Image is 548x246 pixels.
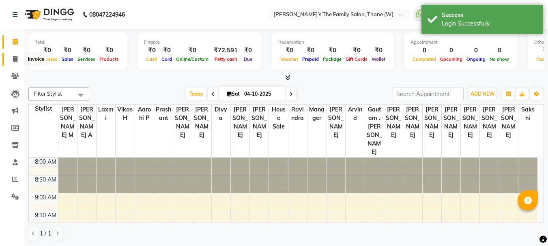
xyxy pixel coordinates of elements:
img: logo [21,3,76,26]
div: Stylist [29,105,58,113]
div: ₹0 [159,46,174,55]
div: ₹0 [97,46,121,55]
span: Filter Stylist [34,90,62,97]
span: Sat [225,91,242,97]
span: [PERSON_NAME] A [77,105,96,140]
span: Prepaid [300,56,321,62]
span: [PERSON_NAME] [231,105,249,140]
span: [PERSON_NAME] [173,105,192,140]
div: 8:00 AM [33,158,58,166]
div: ₹72,591 [211,46,241,55]
span: Ongoing [464,56,488,62]
span: Vikas H [116,105,134,123]
div: 0 [488,46,511,55]
span: No show [488,56,511,62]
div: ₹0 [300,46,321,55]
span: Petty cash [213,56,239,62]
div: ₹0 [321,46,344,55]
div: 9:00 AM [33,193,58,202]
div: Finance [144,39,255,46]
div: ₹0 [35,46,60,55]
span: Aarohi P [135,105,154,123]
div: ₹0 [370,46,387,55]
div: ₹0 [144,46,159,55]
span: [PERSON_NAME] [403,105,422,140]
div: ₹0 [278,46,300,55]
span: [PERSON_NAME] [480,105,499,140]
span: Laxmi [97,105,115,123]
div: 9:30 AM [33,211,58,220]
span: Upcoming [438,56,464,62]
span: Card [159,56,174,62]
span: [PERSON_NAME] M [58,105,77,140]
div: Login Successfully. [442,19,537,28]
input: 2025-10-04 [242,88,282,100]
span: House sale [269,105,288,132]
div: 8:30 AM [33,175,58,184]
span: [PERSON_NAME] [384,105,403,140]
b: 08047224946 [89,3,125,26]
span: [PERSON_NAME] [442,105,460,140]
span: arvind [346,105,364,123]
span: Sales [60,56,75,62]
span: sakshi [518,105,537,123]
span: Cash [144,56,159,62]
span: [PERSON_NAME] [499,105,518,140]
div: Appointment [410,39,511,46]
div: 0 [464,46,488,55]
div: Invoice [26,54,46,64]
div: ₹0 [174,46,211,55]
div: 0 [410,46,438,55]
span: Services [75,56,97,62]
span: Due [242,56,254,62]
span: Voucher [278,56,300,62]
div: Success [442,11,537,19]
span: Ravindra [288,105,307,123]
span: Products [97,56,121,62]
span: [PERSON_NAME] [327,105,345,140]
div: 0 [438,46,464,55]
span: [PERSON_NAME] [192,105,211,140]
span: gautam .[PERSON_NAME] [365,105,384,157]
button: ADD NEW [468,88,496,100]
div: ₹0 [60,46,75,55]
div: ₹0 [75,46,97,55]
span: Prashant [154,105,173,123]
span: Online/Custom [174,56,211,62]
span: Gift Cards [344,56,370,62]
div: ₹0 [241,46,255,55]
span: Today [186,88,206,100]
span: [PERSON_NAME] [423,105,441,140]
span: [PERSON_NAME] [461,105,479,140]
span: Wallet [370,56,387,62]
div: Total [35,39,121,46]
span: ADD NEW [471,91,494,97]
div: Redemption [278,39,387,46]
span: Manager [307,105,326,123]
span: Completed [410,56,438,62]
input: Search Appointment [393,88,464,100]
span: 1 / 1 [40,229,51,238]
span: Divya [212,105,230,123]
span: Package [321,56,344,62]
span: [PERSON_NAME] [250,105,269,140]
div: ₹0 [344,46,370,55]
